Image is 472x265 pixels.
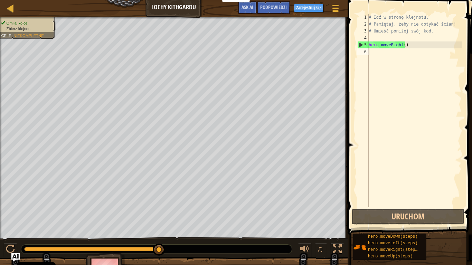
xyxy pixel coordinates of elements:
button: Uruchom [352,209,464,225]
li: Zbierz klejnot. [1,26,51,31]
span: hero.moveRight(steps) [368,247,420,252]
div: 5 [358,41,369,48]
span: hero.moveDown(steps) [368,234,418,239]
span: Omijaj kolce. [7,21,29,25]
div: 2 [357,21,369,28]
li: Omijaj kolce. [1,20,51,26]
button: Dopasuj głośność [298,243,312,257]
div: 3 [357,28,369,35]
button: Toggle fullscreen [330,243,344,257]
div: 1 [357,14,369,21]
span: : [11,33,13,38]
span: Zbierz klejnot. [7,26,31,31]
button: ♫ [315,243,327,257]
span: hero.moveUp(steps) [368,254,413,259]
span: Niekompletne [13,33,44,38]
button: Ctrl + P: Play [3,243,17,257]
button: Pokaż menu gry [327,1,344,18]
span: Podpowiedzi [260,4,287,10]
div: 6 [357,48,369,55]
div: 4 [357,35,369,41]
button: Ask AI [238,1,257,14]
span: Ask AI [242,4,253,10]
span: hero.moveLeft(steps) [368,241,418,246]
span: Cele [1,33,11,38]
button: Ask AI [11,253,20,262]
img: portrait.png [353,241,366,254]
button: Zarejestruj się [294,4,323,12]
span: ♫ [317,244,323,254]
